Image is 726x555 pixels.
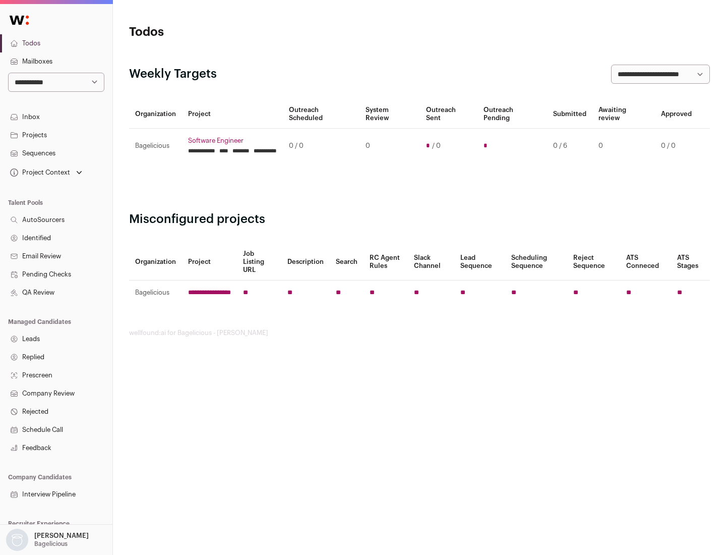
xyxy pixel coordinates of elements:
td: 0 / 0 [283,129,359,163]
th: Submitted [547,100,592,129]
th: Organization [129,100,182,129]
span: / 0 [432,142,441,150]
button: Open dropdown [4,529,91,551]
td: Bagelicious [129,129,182,163]
img: nopic.png [6,529,28,551]
th: Outreach Sent [420,100,478,129]
h1: Todos [129,24,323,40]
button: Open dropdown [8,165,84,180]
p: [PERSON_NAME] [34,532,89,540]
th: Lead Sequence [454,244,505,281]
th: Scheduling Sequence [505,244,567,281]
th: Outreach Scheduled [283,100,359,129]
td: 0 [592,129,655,163]
th: System Review [359,100,419,129]
td: 0 / 0 [655,129,698,163]
th: Project [182,100,283,129]
th: ATS Conneced [620,244,671,281]
td: 0 [359,129,419,163]
td: Bagelicious [129,281,182,305]
th: RC Agent Rules [364,244,407,281]
a: Software Engineer [188,137,277,145]
h2: Misconfigured projects [129,211,710,228]
th: Awaiting review [592,100,655,129]
p: Bagelicious [34,540,68,548]
footer: wellfound:ai for Bagelicious - [PERSON_NAME] [129,329,710,337]
th: Project [182,244,237,281]
td: 0 / 6 [547,129,592,163]
th: Search [330,244,364,281]
th: Approved [655,100,698,129]
img: Wellfound [4,10,34,30]
th: Slack Channel [408,244,454,281]
th: Organization [129,244,182,281]
h2: Weekly Targets [129,66,217,82]
th: Reject Sequence [567,244,621,281]
th: Description [281,244,330,281]
th: ATS Stages [671,244,710,281]
div: Project Context [8,169,70,177]
th: Job Listing URL [237,244,281,281]
th: Outreach Pending [477,100,547,129]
